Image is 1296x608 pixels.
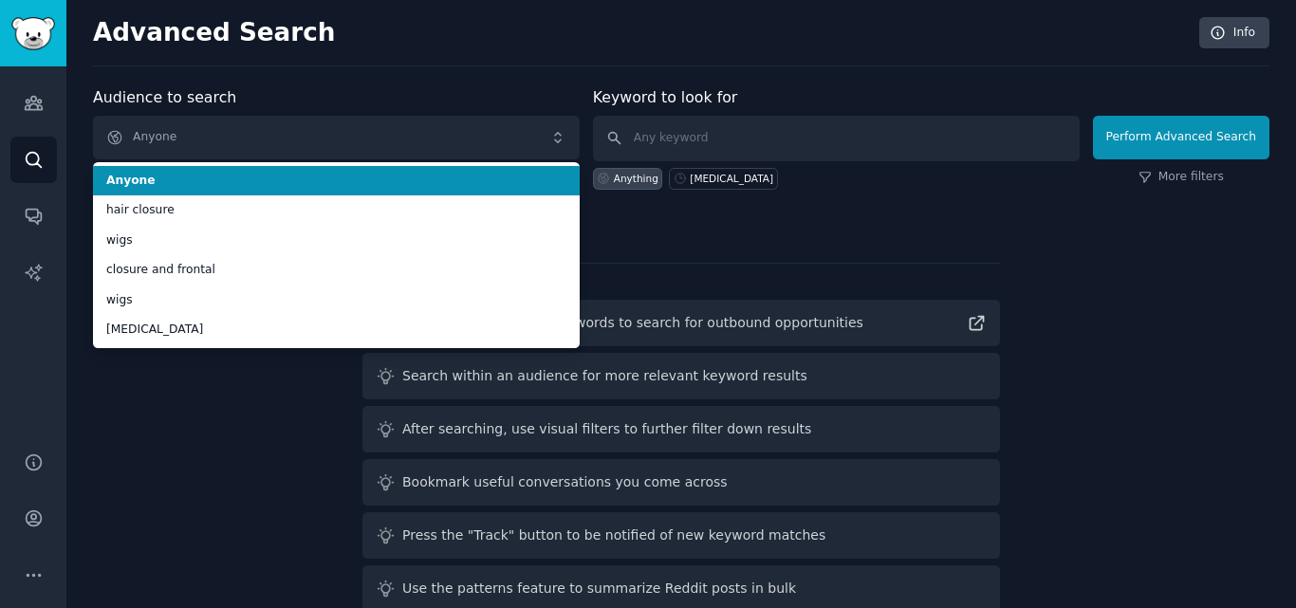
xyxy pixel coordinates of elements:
[1199,17,1269,49] a: Info
[690,172,773,185] div: [MEDICAL_DATA]
[402,525,825,545] div: Press the "Track" button to be notified of new keyword matches
[1093,116,1269,159] button: Perform Advanced Search
[106,232,566,249] span: wigs
[106,262,566,279] span: closure and frontal
[93,116,580,159] button: Anyone
[106,202,566,219] span: hair closure
[402,313,863,333] div: Read guide on helpful keywords to search for outbound opportunities
[402,472,728,492] div: Bookmark useful conversations you come across
[106,322,566,339] span: [MEDICAL_DATA]
[106,173,566,190] span: Anyone
[593,88,738,106] label: Keyword to look for
[106,292,566,309] span: wigs
[93,162,580,348] ul: Anyone
[402,366,807,386] div: Search within an audience for more relevant keyword results
[93,88,236,106] label: Audience to search
[402,419,811,439] div: After searching, use visual filters to further filter down results
[593,116,1080,161] input: Any keyword
[1139,169,1224,186] a: More filters
[93,18,1189,48] h2: Advanced Search
[614,172,658,185] div: Anything
[402,579,796,599] div: Use the patterns feature to summarize Reddit posts in bulk
[11,17,55,50] img: GummySearch logo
